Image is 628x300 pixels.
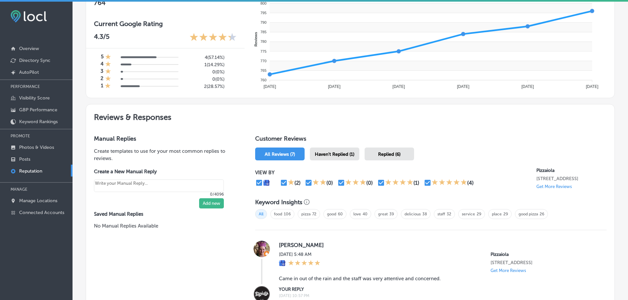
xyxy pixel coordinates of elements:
[94,192,224,197] p: 0/4096
[536,184,572,189] p: Get More Reviews
[94,20,237,28] h3: Current Google Rating
[105,75,111,83] div: 1 Star
[492,212,502,216] a: place
[294,180,301,186] div: (2)
[19,46,39,51] p: Overview
[19,58,50,63] p: Directory Sync
[363,212,368,216] a: 40
[274,212,282,216] a: food
[328,84,341,89] tspan: [DATE]
[19,145,54,150] p: Photos & Videos
[260,59,266,63] tspan: 770
[260,11,266,15] tspan: 795
[260,20,266,24] tspan: 790
[519,212,538,216] a: good pizza
[491,260,596,265] p: 3191 Long Beach Rd
[199,198,224,208] button: Add new
[101,54,104,61] h4: 5
[101,75,104,83] h4: 2
[288,260,320,267] div: 5 Stars
[254,32,258,46] text: Reviews
[94,148,234,162] p: Create templates to use for your most common replies to reviews.
[353,212,361,216] a: love
[101,61,104,68] h4: 4
[462,212,475,216] a: service
[385,179,413,187] div: 4 Stars
[184,76,224,82] h5: 0 ( 0% )
[467,180,474,186] div: (4)
[94,222,234,230] p: No Manual Replies Available
[315,151,354,157] span: Haven't Replied (1)
[94,211,234,217] label: Saved Manual Replies
[19,69,39,75] p: AutoPilot
[19,168,42,174] p: Reputation
[392,84,405,89] tspan: [DATE]
[86,104,614,127] h2: Reviews & Responses
[19,119,58,124] p: Keyword Rankings
[284,212,291,216] a: 106
[260,49,266,53] tspan: 775
[101,83,103,90] h4: 1
[19,156,30,162] p: Posts
[540,212,544,216] a: 26
[404,212,421,216] a: delicious
[447,212,451,216] a: 32
[301,212,311,216] a: pizza
[260,30,266,34] tspan: 785
[255,135,607,145] h1: Customer Reviews
[19,198,57,204] p: Manage Locations
[586,84,598,89] tspan: [DATE]
[378,151,401,157] span: Replied (6)
[491,268,526,273] p: Get More Reviews
[279,293,596,298] label: [DATE] 10:57 PM
[503,212,508,216] a: 29
[105,61,111,68] div: 1 Star
[338,212,343,216] a: 60
[19,95,50,101] p: Visibility Score
[326,180,333,186] div: (0)
[279,252,320,257] label: [DATE] 5:48 AM
[288,179,294,187] div: 1 Star
[19,210,64,215] p: Connected Accounts
[279,276,596,282] blockquote: Came in out of the rain and the staff was very attentive and concerned.
[312,212,316,216] a: 72
[279,287,596,292] label: YOUR REPLY
[313,179,326,187] div: 2 Stars
[94,169,224,175] label: Create a New Manual Reply
[522,84,534,89] tspan: [DATE]
[260,78,266,82] tspan: 760
[94,179,224,192] textarea: Create your Quick Reply
[457,84,469,89] tspan: [DATE]
[327,212,336,216] a: good
[265,151,295,157] span: All Reviews (7)
[378,212,388,216] a: great
[389,212,394,216] a: 39
[19,107,57,113] p: GBP Performance
[263,84,276,89] tspan: [DATE]
[255,209,267,219] span: All
[11,10,47,22] img: fda3e92497d09a02dc62c9cd864e3231.png
[105,54,111,61] div: 1 Star
[190,33,237,43] div: 4.3 Stars
[255,199,302,206] h3: Keyword Insights
[184,55,224,60] h5: 4 ( 57.14% )
[279,242,596,248] label: [PERSON_NAME]
[536,176,607,181] p: 3191 Long Beach Rd Oceanside, NY 11572, US
[491,252,596,257] p: Pizzaiola
[255,170,536,176] p: VIEW BY
[477,212,481,216] a: 29
[105,83,111,90] div: 1 Star
[366,180,373,186] div: (0)
[184,69,224,75] h5: 0 ( 0% )
[94,135,234,142] h3: Manual Replies
[260,40,266,43] tspan: 780
[184,62,224,68] h5: 1 ( 14.29% )
[536,168,607,173] p: Pizzaiola
[422,212,427,216] a: 38
[413,180,419,186] div: (1)
[94,33,109,43] p: 4.3 /5
[432,179,467,187] div: 5 Stars
[437,212,445,216] a: staff
[260,1,266,5] tspan: 800
[184,84,224,89] h5: 2 ( 28.57% )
